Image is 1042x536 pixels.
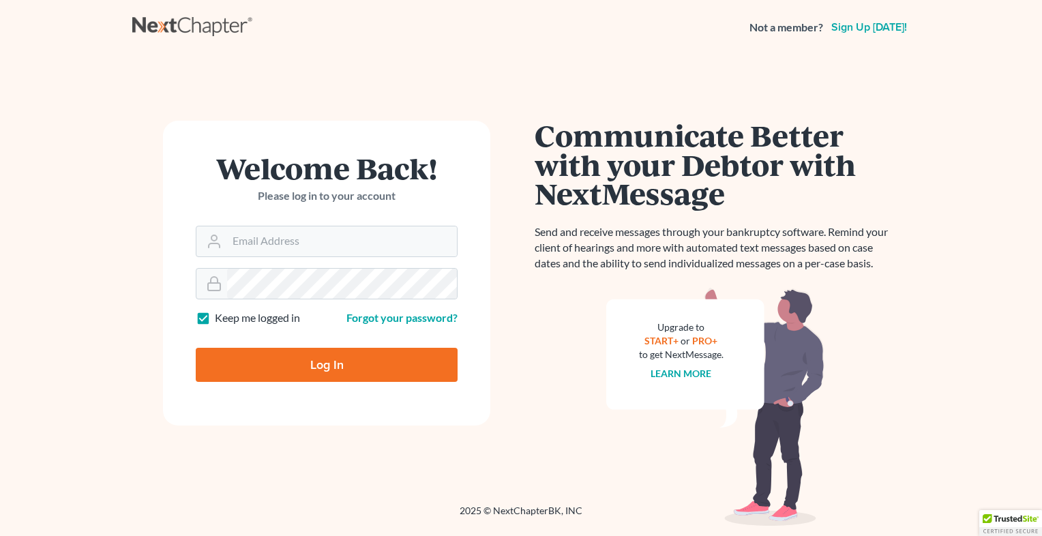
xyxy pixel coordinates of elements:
p: Send and receive messages through your bankruptcy software. Remind your client of hearings and mo... [535,224,896,271]
a: PRO+ [693,335,718,346]
label: Keep me logged in [215,310,300,326]
input: Log In [196,348,458,382]
p: Please log in to your account [196,188,458,204]
a: Sign up [DATE]! [829,22,910,33]
a: Forgot your password? [346,311,458,324]
div: TrustedSite Certified [979,510,1042,536]
div: Upgrade to [639,321,724,334]
h1: Communicate Better with your Debtor with NextMessage [535,121,896,208]
a: START+ [645,335,679,346]
h1: Welcome Back! [196,153,458,183]
span: or [681,335,691,346]
img: nextmessage_bg-59042aed3d76b12b5cd301f8e5b87938c9018125f34e5fa2b7a6b67550977c72.svg [606,288,824,526]
div: 2025 © NextChapterBK, INC [132,504,910,528]
strong: Not a member? [749,20,823,35]
input: Email Address [227,226,457,256]
div: to get NextMessage. [639,348,724,361]
a: Learn more [651,368,712,379]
